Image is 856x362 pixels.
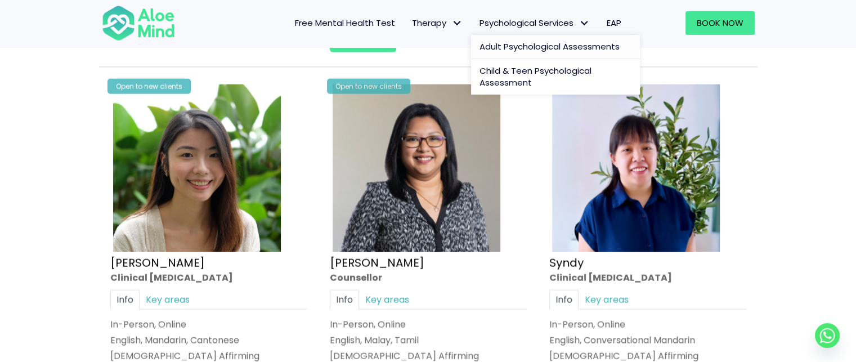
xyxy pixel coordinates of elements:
[330,271,527,284] div: Counsellor
[471,59,640,95] a: Child & Teen Psychological Assessment
[190,11,630,35] nav: Menu
[333,84,500,252] img: Sabrina
[110,254,205,270] a: [PERSON_NAME]
[110,289,140,309] a: Info
[815,323,840,348] a: Whatsapp
[471,35,640,59] a: Adult Psychological Assessments
[479,17,590,29] span: Psychological Services
[479,65,591,89] span: Child & Teen Psychological Assessment
[330,334,527,347] p: English, Malay, Tamil
[404,11,471,35] a: TherapyTherapy: submenu
[110,318,307,330] div: In-Person, Online
[113,84,281,252] img: Peggy Clin Psych
[110,271,307,284] div: Clinical [MEDICAL_DATA]
[549,254,584,270] a: Syndy
[286,11,404,35] a: Free Mental Health Test
[598,11,630,35] a: EAP
[576,15,593,32] span: Psychological Services: submenu
[697,17,743,29] span: Book Now
[107,79,191,94] div: Open to new clients
[479,41,620,52] span: Adult Psychological Assessments
[295,17,395,29] span: Free Mental Health Test
[471,11,598,35] a: Psychological ServicesPsychological Services: submenu
[549,334,746,347] p: English, Conversational Mandarin
[330,254,424,270] a: [PERSON_NAME]
[102,5,175,42] img: Aloe mind Logo
[607,17,621,29] span: EAP
[549,289,579,309] a: Info
[579,289,635,309] a: Key areas
[330,289,359,309] a: Info
[685,11,755,35] a: Book Now
[140,289,196,309] a: Key areas
[412,17,463,29] span: Therapy
[552,84,720,252] img: Syndy
[110,334,307,347] p: English, Mandarin, Cantonese
[549,318,746,330] div: In-Person, Online
[330,318,527,330] div: In-Person, Online
[549,271,746,284] div: Clinical [MEDICAL_DATA]
[449,15,465,32] span: Therapy: submenu
[327,79,410,94] div: Open to new clients
[359,289,415,309] a: Key areas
